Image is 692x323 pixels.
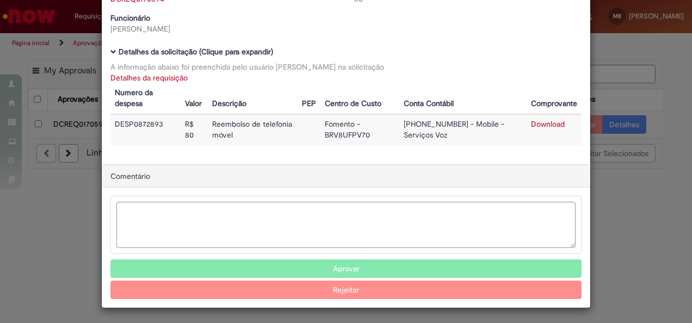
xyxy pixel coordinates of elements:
button: Rejeitar [110,281,582,299]
b: Funcionário [110,13,150,23]
th: Numero da despesa [110,83,181,114]
div: [PERSON_NAME] [110,23,338,34]
h5: Detalhes da solicitação (Clique para expandir) [110,48,582,56]
a: Detalhes da requisição [110,73,188,83]
td: DESP0872893 [110,114,181,145]
a: Download [531,119,565,129]
th: Conta Contábil [399,83,527,114]
th: Comprovante [527,83,582,114]
span: Comentário [110,171,150,181]
td: Reembolso de telefonia móvel [208,114,298,145]
div: A informação abaixo foi preenchida pelo usuário [PERSON_NAME] na solicitação [110,61,582,72]
b: Detalhes da solicitação (Clique para expandir) [119,47,273,57]
button: Aprovar [110,259,582,278]
td: Fomento - BRV8UFPV70 [320,114,399,145]
td: R$ 80 [181,114,208,145]
th: Valor [181,83,208,114]
td: [PHONE_NUMBER] - Mobile - Serviços Voz [399,114,527,145]
th: PEP [298,83,320,114]
th: Descrição [208,83,298,114]
th: Centro de Custo [320,83,399,114]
